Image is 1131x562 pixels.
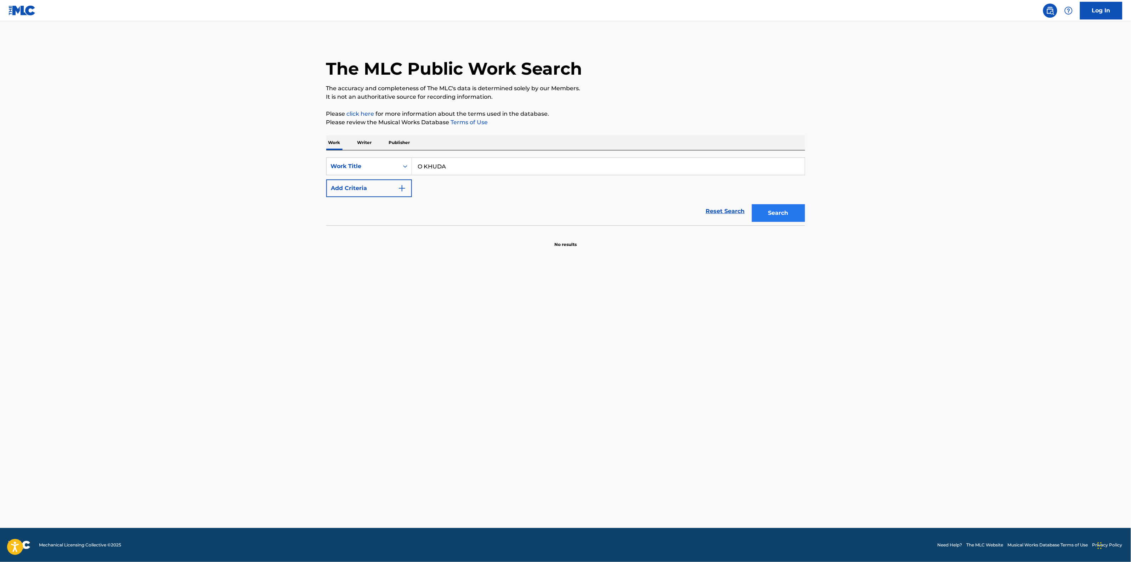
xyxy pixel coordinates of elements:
[398,184,406,193] img: 9d2ae6d4665cec9f34b9.svg
[938,542,962,548] a: Need Help?
[1080,2,1122,19] a: Log In
[355,135,374,150] p: Writer
[9,541,30,549] img: logo
[1092,542,1122,548] a: Privacy Policy
[326,179,412,197] button: Add Criteria
[1008,542,1088,548] a: Musical Works Database Terms of Use
[326,84,805,93] p: The accuracy and completeness of The MLC's data is determined solely by our Members.
[326,118,805,127] p: Please review the Musical Works Database
[1096,528,1131,562] iframe: Chat Widget
[1043,4,1057,18] a: Public Search
[554,233,577,248] p: No results
[326,93,805,101] p: It is not an authoritative source for recording information.
[326,157,805,225] form: Search Form
[331,162,395,171] div: Work Title
[326,58,582,79] h1: The MLC Public Work Search
[347,110,374,117] a: click here
[326,110,805,118] p: Please for more information about the terms used in the database.
[387,135,412,150] p: Publisher
[967,542,1003,548] a: The MLC Website
[326,135,343,150] p: Work
[449,119,488,126] a: Terms of Use
[752,204,805,222] button: Search
[1098,535,1102,556] div: Drag
[702,203,748,219] a: Reset Search
[39,542,121,548] span: Mechanical Licensing Collective © 2025
[9,5,36,16] img: MLC Logo
[1062,4,1076,18] div: Help
[1046,6,1054,15] img: search
[1064,6,1073,15] img: help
